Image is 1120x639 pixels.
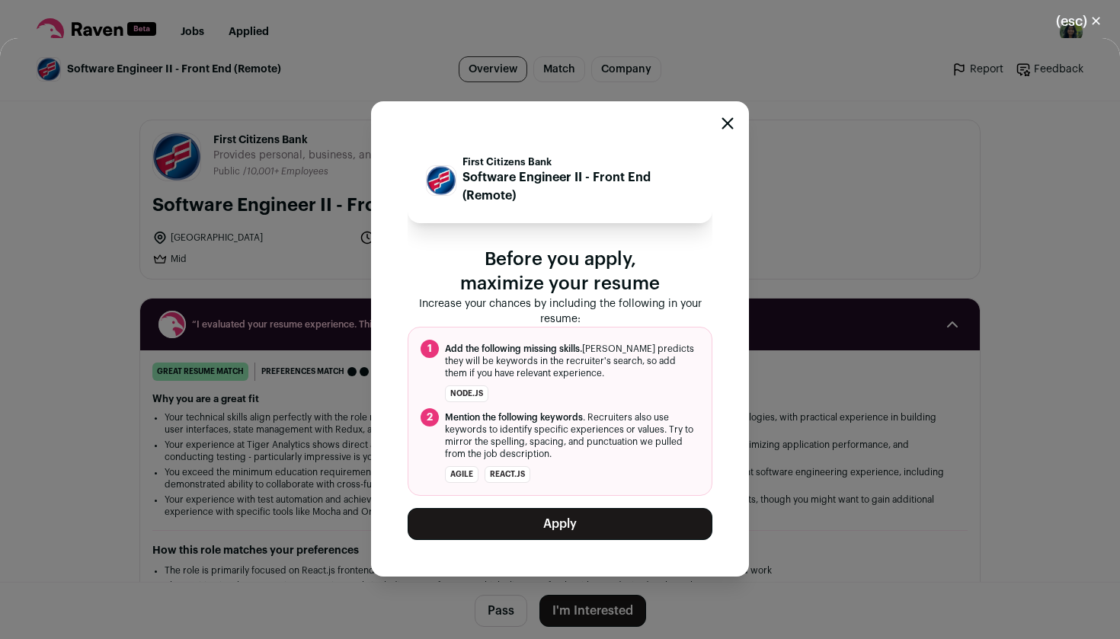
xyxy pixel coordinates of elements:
[421,340,439,358] span: 1
[445,411,699,460] span: . Recruiters also use keywords to identify specific experiences or values. Try to mirror the spel...
[427,166,456,195] img: ac1bf77fd33e597f2ec178460fb5deb5fbd4b3a906cda9a0679011878baceedf.jpg
[408,508,712,540] button: Apply
[485,466,530,483] li: React.js
[445,343,699,379] span: [PERSON_NAME] predicts they will be keywords in the recruiter's search, so add them if you have r...
[1038,5,1120,38] button: Close modal
[421,408,439,427] span: 2
[462,156,694,168] p: First Citizens Bank
[408,248,712,296] p: Before you apply, maximize your resume
[408,296,712,327] p: Increase your chances by including the following in your resume:
[445,344,582,353] span: Add the following missing skills.
[445,413,583,422] span: Mention the following keywords
[462,168,694,205] p: Software Engineer II - Front End (Remote)
[722,117,734,129] button: Close modal
[445,466,478,483] li: agile
[445,385,488,402] li: Node.js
